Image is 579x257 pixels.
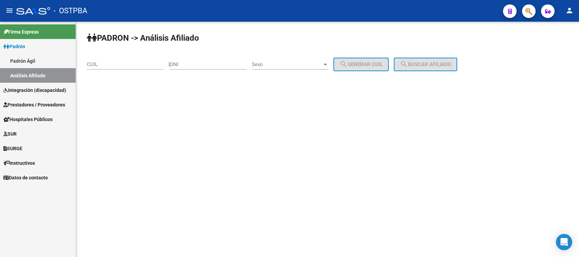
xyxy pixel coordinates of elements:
span: Datos de contacto [3,174,48,181]
span: SUR [3,130,17,138]
strong: PADRON -> Análisis Afiliado [87,33,199,43]
span: Generar CUIL [340,61,383,67]
span: Buscar afiliado [400,61,451,67]
mat-icon: search [400,60,408,68]
span: Instructivos [3,159,35,167]
span: Padrón [3,43,25,50]
span: Sexo [252,61,322,67]
button: Generar CUIL [333,58,389,71]
button: Buscar afiliado [394,58,457,71]
div: | [169,61,394,67]
span: Prestadores / Proveedores [3,101,65,108]
span: - OSTPBA [54,3,87,18]
span: Integración (discapacidad) [3,86,66,94]
mat-icon: menu [5,6,14,15]
div: Open Intercom Messenger [556,234,572,250]
mat-icon: search [340,60,348,68]
span: Firma Express [3,28,39,36]
mat-icon: person [565,6,574,15]
span: SURGE [3,145,22,152]
span: Hospitales Públicos [3,116,53,123]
